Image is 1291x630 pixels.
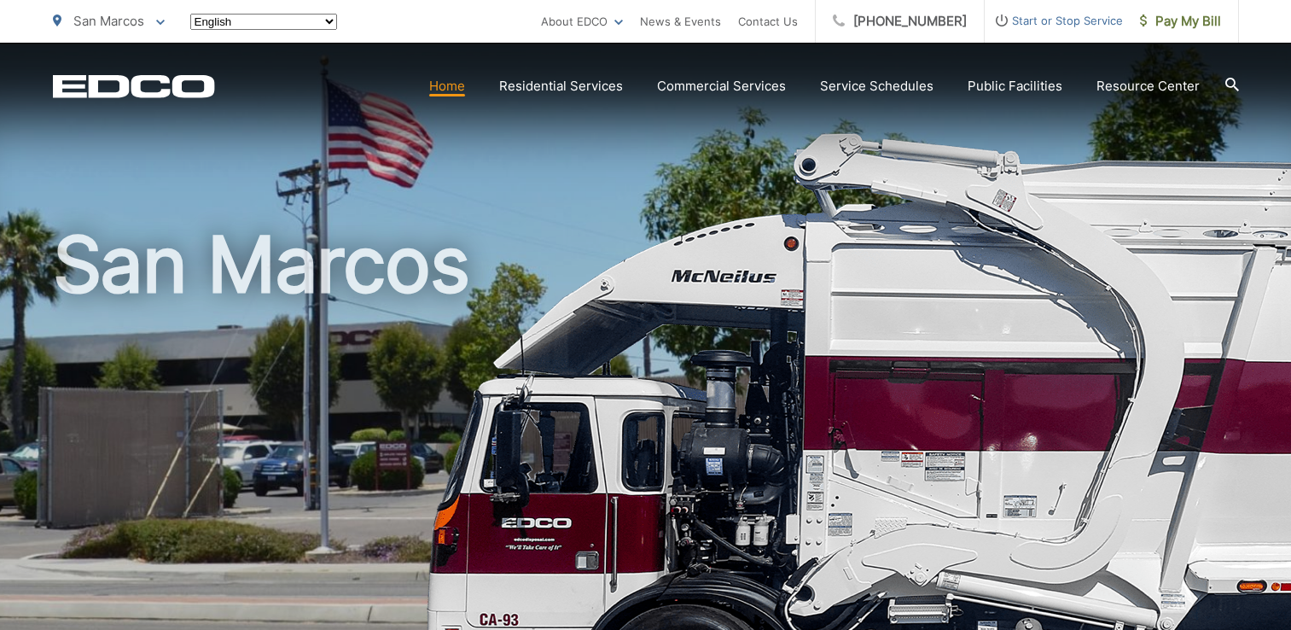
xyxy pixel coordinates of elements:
[499,76,623,96] a: Residential Services
[190,14,337,30] select: Select a language
[429,76,465,96] a: Home
[1140,11,1221,32] span: Pay My Bill
[1096,76,1200,96] a: Resource Center
[657,76,786,96] a: Commercial Services
[541,11,623,32] a: About EDCO
[968,76,1062,96] a: Public Facilities
[738,11,798,32] a: Contact Us
[820,76,933,96] a: Service Schedules
[53,74,215,98] a: EDCD logo. Return to the homepage.
[73,13,144,29] span: San Marcos
[640,11,721,32] a: News & Events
